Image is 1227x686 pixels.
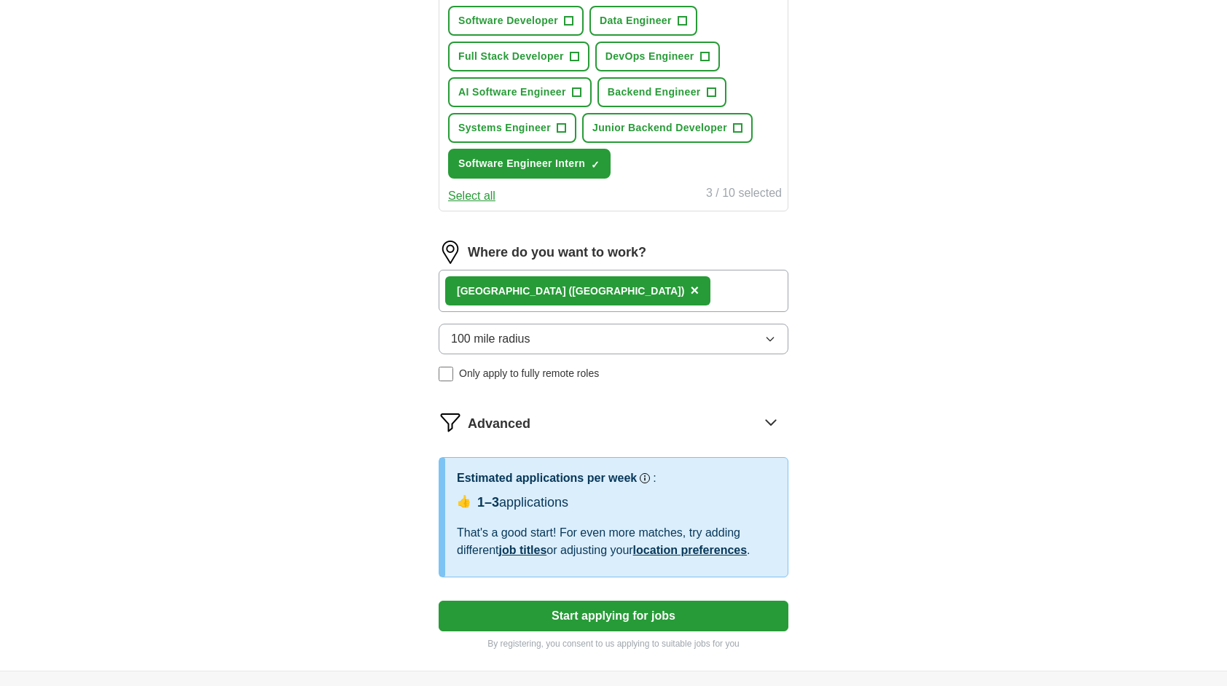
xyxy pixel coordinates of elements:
span: ✓ [591,159,600,171]
button: Start applying for jobs [439,601,788,631]
span: Junior Backend Developer [592,120,727,136]
span: ([GEOGRAPHIC_DATA]) [568,285,684,297]
span: × [690,282,699,298]
span: Systems Engineer [458,120,551,136]
h3: Estimated applications per week [457,469,637,487]
button: Software Engineer Intern✓ [448,149,611,179]
span: 100 mile radius [451,330,530,348]
span: Only apply to fully remote roles [459,366,599,381]
input: Only apply to fully remote roles [439,367,453,381]
div: 3 / 10 selected [706,184,782,205]
button: Software Developer [448,6,584,36]
button: Backend Engineer [597,77,726,107]
span: Full Stack Developer [458,49,564,64]
span: 1–3 [477,495,499,510]
button: Data Engineer [589,6,697,36]
span: Software Developer [458,13,558,28]
a: location preferences [633,544,748,556]
button: Systems Engineer [448,113,576,143]
button: Full Stack Developer [448,42,589,71]
span: Data Engineer [600,13,672,28]
label: Where do you want to work? [468,243,646,262]
span: 👍 [457,493,471,510]
a: job titles [499,544,547,556]
button: 100 mile radius [439,324,788,354]
img: location.png [439,241,462,264]
div: That's a good start! For even more matches, try adding different or adjusting your . [457,524,776,559]
img: filter [439,410,462,434]
span: Backend Engineer [608,85,701,100]
p: By registering, you consent to us applying to suitable jobs for you [439,637,788,650]
span: Advanced [468,414,530,434]
div: applications [477,493,568,512]
span: AI Software Engineer [458,85,566,100]
button: DevOps Engineer [595,42,720,71]
button: AI Software Engineer [448,77,592,107]
span: Software Engineer Intern [458,156,585,171]
button: × [690,280,699,302]
button: Junior Backend Developer [582,113,753,143]
span: DevOps Engineer [605,49,694,64]
button: Select all [448,187,495,205]
h3: : [653,469,656,487]
strong: [GEOGRAPHIC_DATA] [457,285,566,297]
